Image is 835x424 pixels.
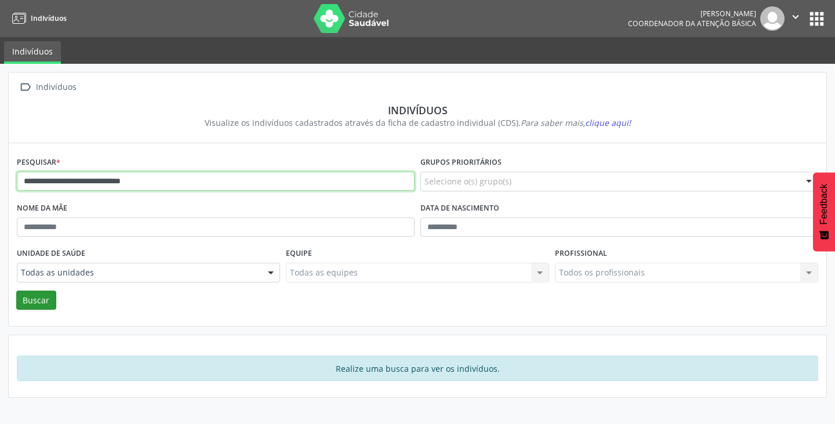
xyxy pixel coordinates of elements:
[4,41,61,64] a: Indivíduos
[807,9,827,29] button: apps
[819,184,829,224] span: Feedback
[31,13,67,23] span: Indivíduos
[25,117,810,129] div: Visualize os indivíduos cadastrados através da ficha de cadastro individual (CDS).
[8,9,67,28] a: Indivíduos
[17,154,60,172] label: Pesquisar
[628,19,756,28] span: Coordenador da Atenção Básica
[521,117,631,128] i: Para saber mais,
[785,6,807,31] button: 
[424,175,511,187] span: Selecione o(s) grupo(s)
[789,10,802,23] i: 
[585,117,631,128] span: clique aqui!
[813,172,835,251] button: Feedback - Mostrar pesquisa
[25,104,810,117] div: Indivíduos
[16,291,56,310] button: Buscar
[17,200,67,218] label: Nome da mãe
[21,267,256,278] span: Todas as unidades
[17,79,78,96] a:  Indivíduos
[555,245,607,263] label: Profissional
[286,245,312,263] label: Equipe
[34,79,78,96] div: Indivíduos
[760,6,785,31] img: img
[420,154,502,172] label: Grupos prioritários
[17,356,818,381] div: Realize uma busca para ver os indivíduos.
[17,245,85,263] label: Unidade de saúde
[17,79,34,96] i: 
[628,9,756,19] div: [PERSON_NAME]
[420,200,499,218] label: Data de nascimento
